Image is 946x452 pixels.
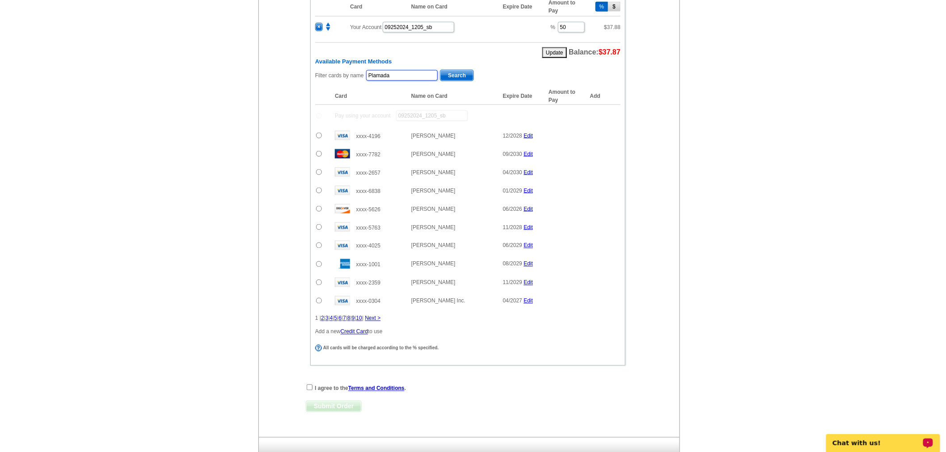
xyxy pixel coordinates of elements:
[365,315,380,322] a: Next >
[544,88,590,105] th: Amount to Pay
[503,169,522,176] span: 04/2030
[608,2,621,12] button: $
[315,345,618,352] div: All cards will be charged according to the % specified.
[315,328,621,336] p: Add a new to use
[411,151,456,157] span: [PERSON_NAME]
[503,206,522,212] span: 06/2026
[356,151,380,158] span: xxxx-7782
[524,169,533,176] a: Edit
[335,167,350,177] img: visa.gif
[524,206,533,212] a: Edit
[820,424,946,452] iframe: LiveChat chat widget
[348,385,405,392] a: Terms and Conditions
[316,23,322,31] span: ×
[306,401,361,412] span: Submit Order
[315,385,406,392] strong: I agree to the .
[524,280,533,286] a: Edit
[411,224,456,230] span: [PERSON_NAME]
[503,188,522,194] span: 01/2029
[411,261,456,267] span: [PERSON_NAME]
[335,296,350,306] img: visa.gif
[411,188,456,194] span: [PERSON_NAME]
[315,71,364,80] label: Filter cards by name
[383,22,454,33] input: PO #:
[356,243,380,249] span: xxxx-4025
[334,315,338,322] a: 5
[335,259,350,269] img: amex.gif
[607,24,621,30] span: 37.88
[524,151,533,157] a: Edit
[356,298,380,305] span: xxxx-0304
[335,222,350,232] img: visa.gif
[551,24,556,30] span: %
[330,315,333,322] a: 4
[335,131,350,140] img: visa.gif
[356,188,380,194] span: xxxx-6838
[524,188,533,194] a: Edit
[356,225,380,231] span: xxxx-5763
[335,278,350,287] img: visa.gif
[599,48,621,56] span: $37.87
[330,88,407,105] th: Card
[524,133,533,139] a: Edit
[335,149,350,159] img: mast.gif
[503,133,522,139] span: 12/2028
[411,243,456,249] span: [PERSON_NAME]
[315,314,621,322] div: 1 | | | | | | | | | |
[356,262,380,268] span: xxxx-1001
[356,280,380,286] span: xxxx-2359
[341,329,368,335] a: Credit Card
[335,204,350,213] img: disc.gif
[411,298,465,304] span: [PERSON_NAME] Inc.
[324,23,332,31] img: move.png
[352,315,355,322] a: 9
[524,243,533,249] a: Edit
[335,241,350,250] img: visa.gif
[503,243,522,249] span: 06/2029
[335,113,391,119] span: Pay using your account
[347,315,351,322] a: 8
[503,261,522,267] span: 08/2029
[356,315,362,322] a: 10
[503,298,522,304] span: 04/2027
[524,298,533,304] a: Edit
[524,261,533,267] a: Edit
[411,133,456,139] span: [PERSON_NAME]
[338,315,342,322] a: 6
[440,70,473,81] span: Search
[321,315,324,322] a: 2
[315,23,323,31] button: ×
[590,88,621,105] th: Add
[325,315,329,322] a: 3
[346,16,544,38] td: Your Account
[524,224,533,230] a: Edit
[503,224,522,230] span: 11/2028
[569,48,621,56] span: Balance:
[503,280,522,286] span: 11/2029
[335,186,350,195] img: visa.gif
[542,47,567,58] button: Update
[356,170,380,176] span: xxxx-2657
[343,315,346,322] a: 7
[503,151,522,157] span: 09/2030
[440,70,474,81] button: Search
[396,110,468,121] input: PO #:
[315,58,621,65] h6: Available Payment Methods
[411,169,456,176] span: [PERSON_NAME]
[411,280,456,286] span: [PERSON_NAME]
[411,206,456,212] span: [PERSON_NAME]
[407,88,498,105] th: Name on Card
[356,133,380,139] span: xxxx-4196
[595,2,608,12] button: %
[498,88,544,105] th: Expire Date
[604,24,621,30] span: $
[356,206,380,213] span: xxxx-5626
